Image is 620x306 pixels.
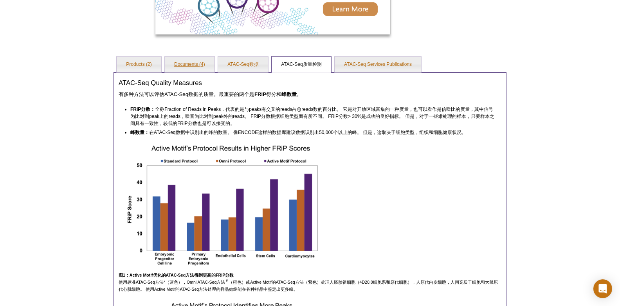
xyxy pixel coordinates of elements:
[124,143,320,270] img: Active Motif’s optimized ATAC-Seq protocol results in increased FRiP scores
[119,91,501,98] p: 有多种方法可以评估ATAC-Seq数据的质量。最重要的两个是 得分和 。
[130,107,155,112] strong: FRiP分数：
[130,127,494,136] li: 在ATAC-Seq数据中识别出的峰的数量。 像ENCODE这样的数据库建议数据识别出50,000个以上的峰。 但是，这取决于细胞类型，组织和细胞健康状况。
[218,57,268,72] a: ATAC-Seq数据
[119,273,234,277] strong: 图1：Active Motif优化的ATAC-Seq方法得到更高的FRiP分数
[254,91,266,97] strong: FRiP
[225,279,229,283] sup: ＃
[165,57,214,72] a: Documents (4)
[130,106,494,127] li: 全称Fraction of Reads in Peaks，代表的是与peaks有交叉的reads占总reads数的百分比。 它是对开放区域富集的一种度量，也可以看作是信噪比的度量，其中信号为比对...
[593,279,612,298] div: Open Intercom Messenger
[281,91,297,97] strong: 峰数量
[130,130,149,135] strong: 峰数量：
[272,57,331,72] a: ATAC-Seq质量检测
[117,57,161,72] a: Products (2)
[119,273,498,292] span: 使用标准ATAC-Seq方法*（蓝色），Omni ATAC-Seq方法 （橙色）或Active Motif的ATAC-Seq方法（紫色）处理人胚胎祖细胞（4D20.8细胞系和原代细胞），人原代内...
[335,57,421,72] a: ATAC-Seq Services Publications
[119,79,501,87] h3: ATAC-Seq Quality Measures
